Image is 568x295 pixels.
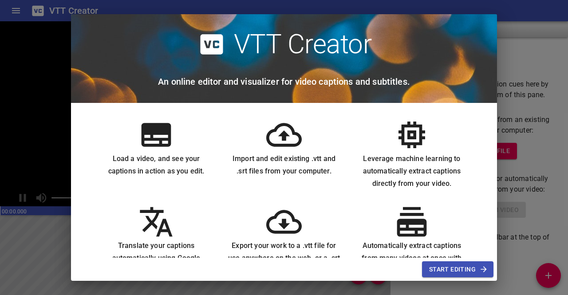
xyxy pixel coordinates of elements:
[429,264,486,275] span: Start Editing
[99,240,213,277] h6: Translate your captions automatically using Google Translate.
[99,153,213,177] h6: Load a video, and see your captions in action as you edit.
[422,261,493,278] button: Start Editing
[227,240,341,277] h6: Export your work to a .vtt file for use anywhere on the web, or a .srt file for use offline.
[355,240,469,277] h6: Automatically extract captions from many videos at once with Batch Transcribe
[355,153,469,190] h6: Leverage machine learning to automatically extract captions directly from your video.
[158,75,410,89] h6: An online editor and visualizer for video captions and subtitles.
[234,28,372,60] h2: VTT Creator
[227,153,341,177] h6: Import and edit existing .vtt and .srt files from your computer.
